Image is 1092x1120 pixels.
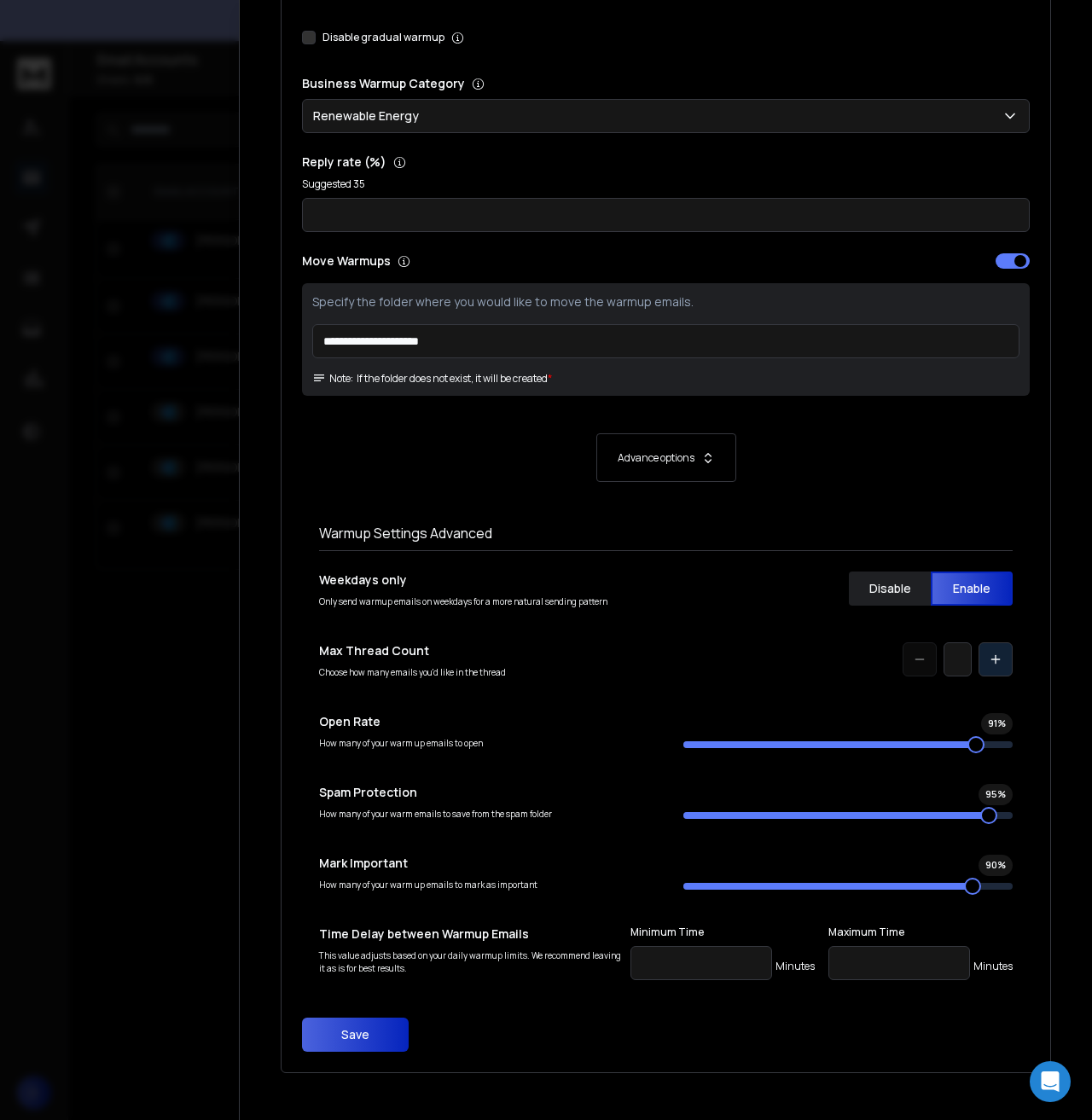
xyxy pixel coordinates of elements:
label: Maximum Time [828,926,1013,939]
p: Reply rate (%) [302,154,1030,171]
div: 95 % [979,784,1013,805]
p: How many of your warm up emails to mark as important [319,879,649,891]
label: Disable gradual warmup [322,31,444,44]
p: Advance options [618,451,694,465]
p: Open Rate [319,713,649,730]
h1: Warmup Settings Advanced [319,523,1013,543]
div: Open Intercom Messenger [1030,1061,1071,1102]
p: Specify the folder where you would like to move the warmup emails. [312,293,1019,310]
div: 90 % [979,855,1013,876]
button: Advance options [319,433,1013,482]
p: Suggested 35 [302,177,1030,191]
button: Disable [849,572,931,606]
p: How many of your warm up emails to open [319,737,649,750]
button: Enable [931,572,1013,606]
p: If the folder does not exist, it will be created [357,372,548,386]
div: 91 % [981,713,1013,734]
label: Minimum Time [630,926,815,939]
p: Mark Important [319,855,649,872]
p: Time Delay between Warmup Emails [319,926,624,943]
p: Only send warmup emails on weekdays for a more natural sending pattern [319,595,649,608]
p: Minutes [973,960,1013,973]
p: How many of your warm emails to save from the spam folder [319,808,649,821]
span: Note: [312,372,353,386]
p: Renewable Energy [313,107,426,125]
p: Spam Protection [319,784,649,801]
p: Weekdays only [319,572,649,589]
p: Business Warmup Category [302,75,1030,92]
p: This value adjusts based on your daily warmup limits. We recommend leaving it as is for best resu... [319,949,624,975]
p: Minutes [775,960,815,973]
p: Max Thread Count [319,642,649,659]
button: Save [302,1018,409,1052]
p: Choose how many emails you'd like in the thread [319,666,649,679]
p: Move Warmups [302,252,661,270]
